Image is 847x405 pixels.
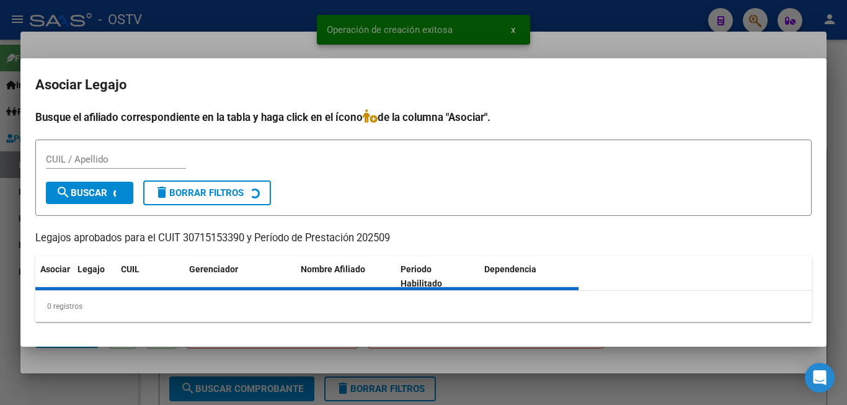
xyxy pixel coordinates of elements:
span: Gerenciador [189,264,238,274]
button: Borrar Filtros [143,180,271,205]
datatable-header-cell: Periodo Habilitado [396,256,479,297]
p: Legajos aprobados para el CUIT 30715153390 y Período de Prestación 202509 [35,231,812,246]
span: Borrar Filtros [154,187,244,198]
span: Nombre Afiliado [301,264,365,274]
span: CUIL [121,264,140,274]
div: Open Intercom Messenger [805,363,835,393]
datatable-header-cell: CUIL [116,256,184,297]
h2: Asociar Legajo [35,73,812,97]
datatable-header-cell: Legajo [73,256,116,297]
span: Legajo [78,264,105,274]
span: Periodo Habilitado [401,264,442,288]
datatable-header-cell: Dependencia [479,256,579,297]
mat-icon: search [56,185,71,200]
span: Dependencia [484,264,536,274]
datatable-header-cell: Nombre Afiliado [296,256,396,297]
span: Buscar [56,187,107,198]
datatable-header-cell: Gerenciador [184,256,296,297]
datatable-header-cell: Asociar [35,256,73,297]
span: Asociar [40,264,70,274]
button: Buscar [46,182,133,204]
h4: Busque el afiliado correspondiente en la tabla y haga click en el ícono de la columna "Asociar". [35,109,812,125]
div: 0 registros [35,291,812,322]
mat-icon: delete [154,185,169,200]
